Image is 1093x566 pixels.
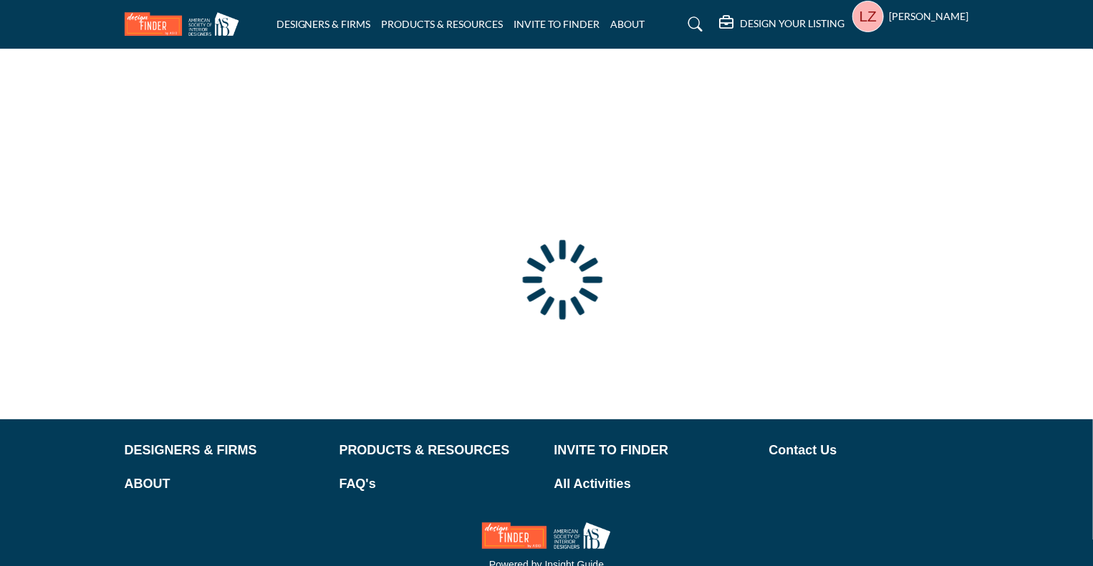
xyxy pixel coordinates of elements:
[514,18,600,30] a: INVITE TO FINDER
[611,18,645,30] a: ABOUT
[382,18,504,30] a: PRODUCTS & RESOURCES
[125,12,246,36] img: Site Logo
[340,441,539,460] a: PRODUCTS & RESOURCES
[554,441,754,460] a: INVITE TO FINDER
[340,474,539,494] a: FAQ's
[741,17,845,30] h5: DESIGN YOUR LISTING
[674,13,712,36] a: Search
[125,441,324,460] a: DESIGNERS & FIRMS
[482,522,611,549] img: No Site Logo
[890,9,969,24] h5: [PERSON_NAME]
[852,1,884,32] button: Show hide supplier dropdown
[769,441,969,460] a: Contact Us
[554,474,754,494] a: All Activities
[720,16,845,33] div: DESIGN YOUR LISTING
[276,18,371,30] a: DESIGNERS & FIRMS
[125,474,324,494] a: ABOUT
